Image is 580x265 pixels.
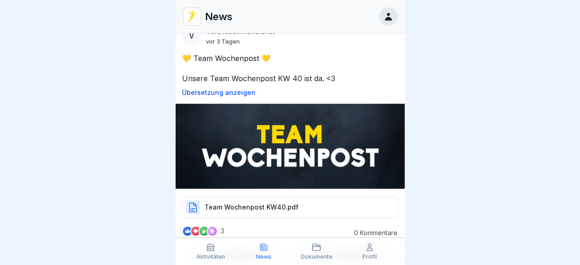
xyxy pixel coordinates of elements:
[204,203,298,212] p: Team Wochenpost KW40.pdf
[182,207,398,216] a: Team Wochenpost KW40.pdf
[182,89,398,96] p: Übersetzung anzeigen
[182,27,201,46] div: V
[301,254,332,260] p: Dokumente
[182,53,398,83] p: 💛 Team Wochenpost 💛 Unsere Team Wochenpost KW 40 ist da. <3
[205,11,232,22] p: News
[206,38,240,45] p: vor 3 Tagen
[256,254,271,260] p: News
[221,227,224,235] p: 3
[176,104,405,189] img: Post Image
[183,8,201,25] img: vd4jgc378hxa8p7qw0fvrl7x.png
[347,229,398,237] p: 0 Kommentare
[362,254,377,260] p: Profil
[196,254,225,260] p: Aktivitäten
